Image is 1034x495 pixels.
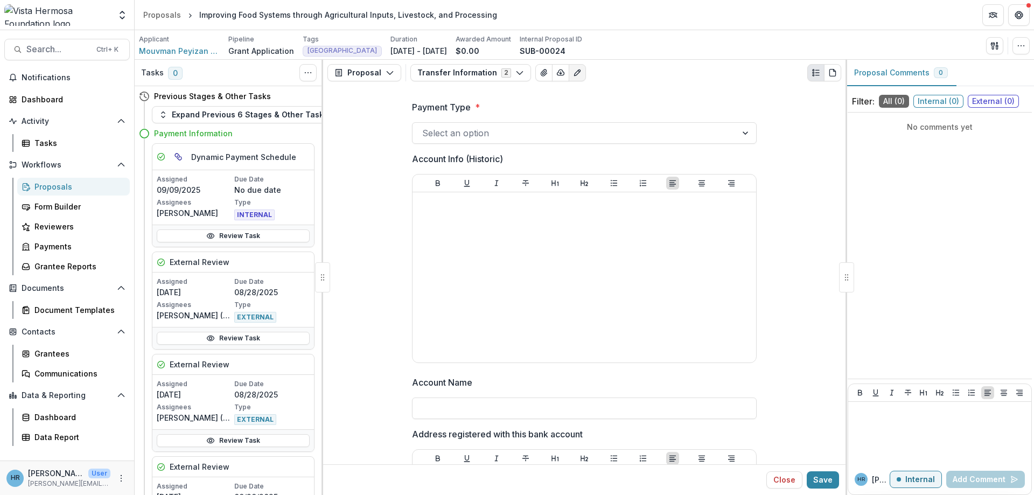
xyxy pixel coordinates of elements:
button: Align Center [695,177,708,190]
div: Grantee Reports [34,261,121,272]
p: [PERSON_NAME] ([PERSON_NAME][EMAIL_ADDRESS][DOMAIN_NAME]) [157,310,232,321]
button: Align Right [1013,386,1026,399]
span: Workflows [22,161,113,170]
h5: External Review [170,461,229,472]
span: External ( 0 ) [968,95,1019,108]
button: Italicize [490,452,503,465]
p: Account Name [412,376,472,389]
a: Proposals [17,178,130,196]
a: Grantee Reports [17,257,130,275]
button: Partners [982,4,1004,26]
button: Proposal [327,64,401,81]
button: Transfer Information2 [410,64,531,81]
button: Search... [4,39,130,60]
a: Payments [17,238,130,255]
h4: Payment Information [154,128,233,139]
button: Open Data & Reporting [4,387,130,404]
button: Heading 2 [933,386,946,399]
p: [PERSON_NAME][EMAIL_ADDRESS][DOMAIN_NAME] [28,479,110,489]
div: Hannah Roosendaal [11,475,20,482]
button: Strike [519,452,532,465]
p: [DATE] - [DATE] [390,45,447,57]
p: Assignees [157,402,232,412]
button: Heading 1 [549,452,562,465]
button: Internal [890,471,942,488]
p: [PERSON_NAME] ([EMAIL_ADDRESS][DOMAIN_NAME]) [157,412,232,423]
span: EXTERNAL [234,312,276,323]
p: Due Date [234,482,310,491]
span: 0 [939,69,943,76]
p: Grant Application [228,45,294,57]
button: Align Left [666,177,679,190]
button: Edit as form [569,64,586,81]
p: 08/28/2025 [234,287,310,298]
div: Dashboard [22,94,121,105]
p: Duration [390,34,417,44]
p: Due Date [234,277,310,287]
span: Activity [22,117,113,126]
p: SUB-00024 [520,45,565,57]
p: Applicant [139,34,169,44]
p: Awarded Amount [456,34,511,44]
div: Hannah Roosendaal [857,477,865,482]
p: $0.00 [456,45,479,57]
button: Heading 1 [549,177,562,190]
p: Assigned [157,482,232,491]
button: Align Left [666,452,679,465]
button: Heading 1 [917,386,930,399]
p: Assignees [157,198,232,207]
h3: Tasks [141,68,164,78]
p: Account Info (Historic) [412,152,503,165]
div: Proposals [34,181,121,192]
span: All ( 0 ) [879,95,909,108]
span: Documents [22,284,113,293]
h5: External Review [170,359,229,370]
div: Payments [34,241,121,252]
h5: External Review [170,256,229,268]
p: Internal [905,475,935,484]
a: Grantees [17,345,130,362]
span: 0 [168,67,183,80]
a: Reviewers [17,218,130,235]
p: No due date [234,184,310,196]
button: Open Contacts [4,323,130,340]
p: Type [234,300,310,310]
button: Underline [460,452,473,465]
button: Toggle View Cancelled Tasks [299,64,317,81]
a: Tasks [17,134,130,152]
button: Bullet List [949,386,962,399]
button: Bullet List [607,177,620,190]
button: More [115,472,128,485]
a: Form Builder [17,198,130,215]
div: Dashboard [34,412,121,423]
p: [DATE] [157,287,232,298]
button: Ordered List [637,177,649,190]
button: Align Center [695,452,708,465]
button: Bold [854,386,867,399]
button: Heading 2 [578,452,591,465]
button: Bullet List [607,452,620,465]
button: Bold [431,177,444,190]
a: Review Task [157,434,310,447]
p: Assigned [157,175,232,184]
p: Pipeline [228,34,254,44]
p: Due Date [234,175,310,184]
div: Communications [34,368,121,379]
button: Expand Previous 6 Stages & Other Tasks [152,106,335,123]
p: Due Date [234,379,310,389]
p: Type [234,402,310,412]
span: EXTERNAL [234,414,276,425]
button: Align Right [725,177,738,190]
p: [PERSON_NAME] [157,207,232,219]
div: Improving Food Systems through Agricultural Inputs, Livestock, and Processing [199,9,497,20]
div: Grantees [34,348,121,359]
button: Underline [869,386,882,399]
p: Assignees [157,300,232,310]
button: Plaintext view [807,64,825,81]
button: Underline [460,177,473,190]
a: Communications [17,365,130,382]
div: Document Templates [34,304,121,316]
p: [DATE] [157,389,232,400]
p: Internal Proposal ID [520,34,582,44]
div: Form Builder [34,201,121,212]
